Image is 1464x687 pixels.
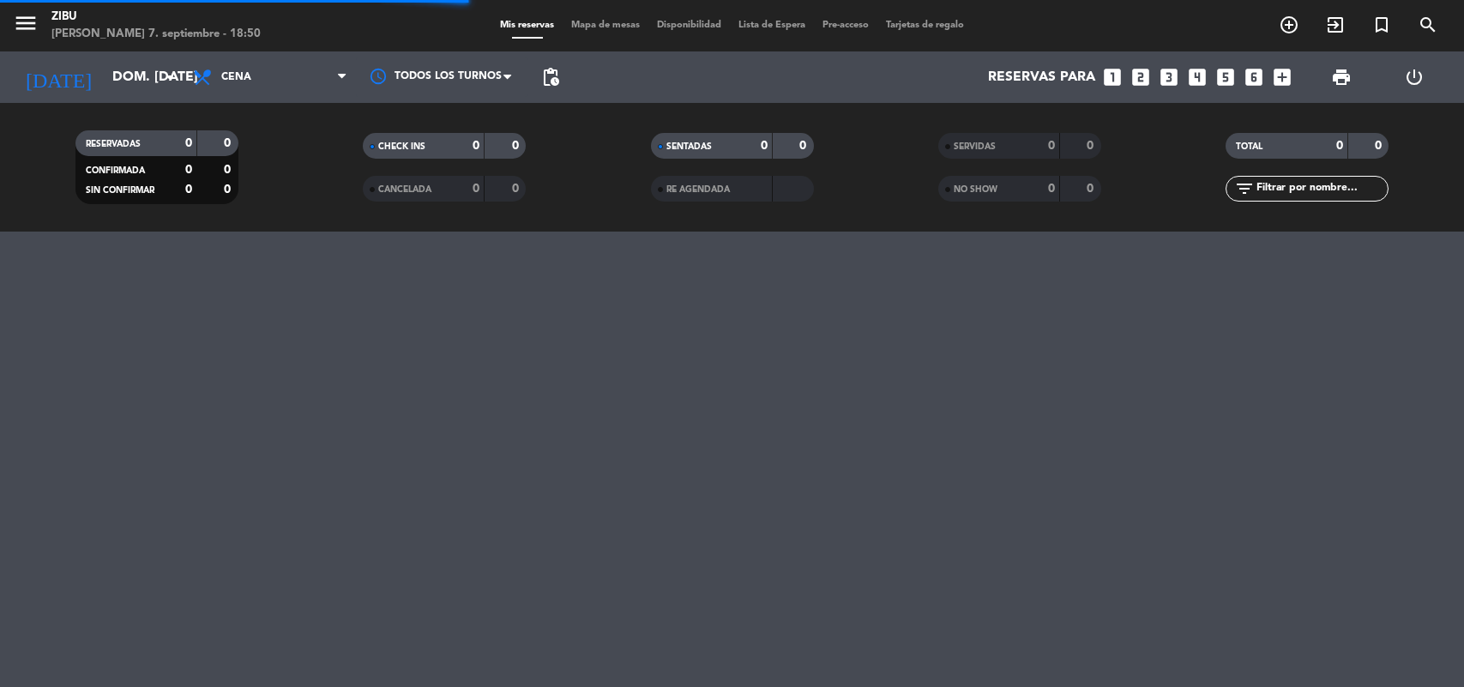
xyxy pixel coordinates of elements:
[378,142,425,151] span: CHECK INS
[185,137,192,149] strong: 0
[1048,140,1055,152] strong: 0
[1271,66,1293,88] i: add_box
[51,26,261,43] div: [PERSON_NAME] 7. septiembre - 18:50
[1418,15,1438,35] i: search
[224,164,234,176] strong: 0
[13,10,39,36] i: menu
[1087,183,1097,195] strong: 0
[1325,15,1346,35] i: exit_to_app
[473,183,479,195] strong: 0
[1101,66,1124,88] i: looks_one
[648,21,730,30] span: Disponibilidad
[1130,66,1152,88] i: looks_two
[988,69,1095,86] span: Reservas para
[1336,140,1343,152] strong: 0
[1186,66,1208,88] i: looks_4
[512,140,522,152] strong: 0
[221,71,251,83] span: Cena
[51,9,261,26] div: Zibu
[1331,67,1352,87] span: print
[224,184,234,196] strong: 0
[1312,10,1359,39] span: WALK IN
[1236,142,1262,151] span: TOTAL
[1279,15,1299,35] i: add_circle_outline
[730,21,814,30] span: Lista de Espera
[954,185,997,194] span: NO SHOW
[666,142,712,151] span: SENTADAS
[13,58,104,96] i: [DATE]
[666,185,730,194] span: RE AGENDADA
[86,186,154,195] span: SIN CONFIRMAR
[512,183,522,195] strong: 0
[86,166,145,175] span: CONFIRMADA
[1371,15,1392,35] i: turned_in_not
[13,10,39,42] button: menu
[761,140,768,152] strong: 0
[1378,51,1451,103] div: LOG OUT
[540,67,561,87] span: pending_actions
[185,184,192,196] strong: 0
[1048,183,1055,195] strong: 0
[160,67,180,87] i: arrow_drop_down
[1405,10,1451,39] span: BUSCAR
[1404,67,1425,87] i: power_settings_new
[563,21,648,30] span: Mapa de mesas
[86,140,141,148] span: RESERVADAS
[877,21,973,30] span: Tarjetas de regalo
[491,21,563,30] span: Mis reservas
[473,140,479,152] strong: 0
[814,21,877,30] span: Pre-acceso
[799,140,810,152] strong: 0
[954,142,996,151] span: SERVIDAS
[1243,66,1265,88] i: looks_6
[1255,179,1388,198] input: Filtrar por nombre...
[224,137,234,149] strong: 0
[1359,10,1405,39] span: Reserva especial
[1234,178,1255,199] i: filter_list
[1158,66,1180,88] i: looks_3
[1214,66,1237,88] i: looks_5
[378,185,431,194] span: CANCELADA
[1375,140,1385,152] strong: 0
[1087,140,1097,152] strong: 0
[1266,10,1312,39] span: RESERVAR MESA
[185,164,192,176] strong: 0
